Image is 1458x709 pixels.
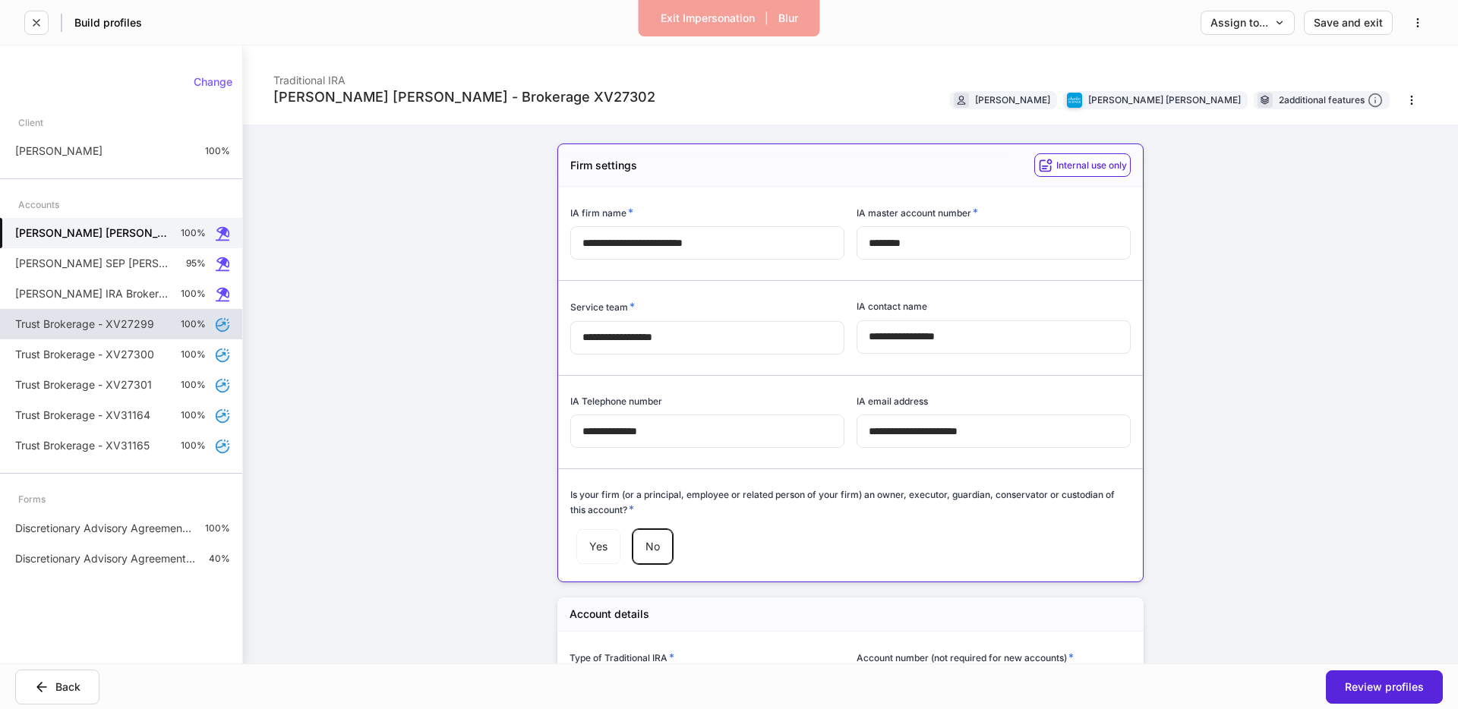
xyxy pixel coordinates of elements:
div: Client [18,109,43,136]
button: Assign to... [1201,11,1295,35]
h5: [PERSON_NAME] [PERSON_NAME] - Brokerage XV27302 [15,225,169,241]
h6: Service team [570,299,635,314]
button: Save and exit [1304,11,1393,35]
h6: Account number (not required for new accounts) [857,650,1074,665]
p: 100% [181,227,206,239]
p: 100% [181,288,206,300]
p: [PERSON_NAME] IRA Brokerage XV39997 [15,286,169,301]
div: Blur [778,13,798,24]
h6: Internal use only [1056,158,1127,172]
p: Discretionary Advisory Agreement: Client Wrap Fee [15,521,193,536]
button: Review profiles [1326,670,1443,704]
h6: IA contact name [857,299,927,314]
p: [PERSON_NAME] SEP [PERSON_NAME] - Brokerage XV29945 [15,256,174,271]
p: Trust Brokerage - XV27300 [15,347,154,362]
div: [PERSON_NAME] [975,93,1050,107]
div: [PERSON_NAME] [PERSON_NAME] [1088,93,1241,107]
button: Blur [768,6,808,30]
div: Save and exit [1314,17,1383,28]
button: Back [15,670,99,704]
p: 100% [181,379,206,391]
div: Back [34,679,80,695]
h6: IA master account number [857,205,978,220]
p: 100% [181,440,206,452]
p: 100% [205,522,230,534]
p: 100% [205,145,230,157]
button: Change [184,70,242,94]
h6: Type of Traditional IRA [570,650,674,665]
h6: IA Telephone number [570,394,662,408]
h6: IA firm name [570,205,633,220]
div: 2 additional features [1279,93,1383,109]
p: Trust Brokerage - XV27299 [15,317,154,332]
p: Trust Brokerage - XV31164 [15,408,150,423]
p: Discretionary Advisory Agreement: Client Wrap Fee [15,551,197,566]
button: Exit Impersonation [651,6,765,30]
div: Accounts [18,191,59,218]
p: Trust Brokerage - XV31165 [15,438,150,453]
div: Exit Impersonation [661,13,755,24]
p: Trust Brokerage - XV27301 [15,377,152,392]
h6: Is your firm (or a principal, employee or related person of your firm) an owner, executor, guardi... [570,487,1131,517]
h5: Account details [570,607,649,622]
div: Assign to... [1210,17,1285,28]
p: 100% [181,318,206,330]
p: 100% [181,409,206,421]
div: Traditional IRA [273,64,655,88]
p: 100% [181,348,206,361]
p: [PERSON_NAME] [15,143,103,159]
div: Forms [18,486,46,512]
h6: IA email address [857,394,928,408]
div: [PERSON_NAME] [PERSON_NAME] - Brokerage XV27302 [273,88,655,106]
p: 40% [209,553,230,565]
h5: Firm settings [570,158,637,173]
h5: Build profiles [74,15,142,30]
img: charles-schwab-BFYFdbvS.png [1067,93,1082,108]
p: 95% [186,257,206,269]
div: Change [194,77,232,87]
div: Review profiles [1345,682,1424,692]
